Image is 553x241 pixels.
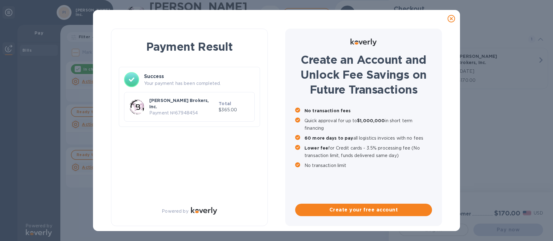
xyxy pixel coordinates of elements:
b: 60 more days to pay [304,136,353,141]
b: $1,000,000 [357,118,385,123]
b: Lower fee [304,146,328,151]
p: Powered by [162,208,188,215]
p: [PERSON_NAME] Brokers, Inc. [149,97,216,110]
p: $365.00 [219,107,249,113]
b: No transaction fees [304,108,351,113]
p: all logistics invoices with no fees [304,134,432,142]
button: Create your free account [295,204,432,216]
img: Logo [191,207,217,215]
img: Logo [351,39,377,46]
b: Total [219,101,231,106]
span: Create your free account [300,206,427,214]
h1: Payment Result [121,39,258,54]
h1: Create an Account and Unlock Fee Savings on Future Transactions [295,52,432,97]
p: for Credit cards - 3.5% processing fee (No transaction limit, funds delivered same day) [304,144,432,159]
p: No transaction limit [304,162,432,169]
h3: Success [144,73,255,80]
p: Your payment has been completed. [144,80,255,87]
p: Payment № 67948454 [149,110,216,116]
p: Quick approval for up to in short term financing [304,117,432,132]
